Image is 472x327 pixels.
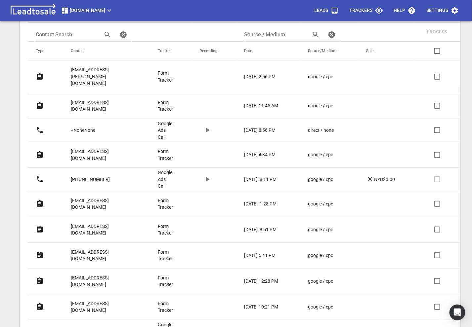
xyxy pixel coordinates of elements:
[244,226,277,233] p: [DATE], 8:51 PM
[244,304,281,310] a: [DATE] 10:21 PM
[366,175,395,183] a: NZD$0.00
[308,73,340,80] a: google / cpc
[158,197,173,211] a: Form Tracker
[8,4,58,17] img: logo
[36,73,44,81] svg: Form
[71,197,131,211] p: [EMAIL_ADDRESS][DOMAIN_NAME]
[71,148,131,162] p: [EMAIL_ADDRESS][DOMAIN_NAME]
[308,176,333,183] p: google / cpc
[244,151,276,158] p: [DATE] 4:34 PM
[236,42,300,60] th: Date
[71,270,131,293] a: [EMAIL_ADDRESS][DOMAIN_NAME]
[308,226,333,233] p: google / cpc
[36,277,44,285] svg: Form
[244,73,276,80] p: [DATE] 2:56 PM
[244,176,277,183] p: [DATE], 8:11 PM
[36,303,44,311] svg: Form
[308,200,340,207] a: google / cpc
[192,42,236,60] th: Recording
[308,127,334,134] p: direct / none
[158,120,173,141] a: Google Ads Call
[244,226,281,233] a: [DATE], 8:51 PM
[450,305,465,320] div: Open Intercom Messenger
[158,99,173,113] a: Form Tracker
[358,42,413,60] th: Sale
[71,66,131,87] p: [EMAIL_ADDRESS][PERSON_NAME][DOMAIN_NAME]
[244,73,281,80] a: [DATE] 2:56 PM
[308,278,340,285] a: google / cpc
[71,249,131,262] p: [EMAIL_ADDRESS][DOMAIN_NAME]
[244,200,281,207] a: [DATE], 1:28 PM
[308,200,333,207] p: google / cpc
[71,274,131,288] p: [EMAIL_ADDRESS][DOMAIN_NAME]
[36,151,44,159] svg: Form
[71,193,131,215] a: [EMAIL_ADDRESS][DOMAIN_NAME]
[426,7,448,14] p: Settings
[244,278,281,285] a: [DATE] 12:28 PM
[308,278,333,285] p: google / cpc
[71,218,131,241] a: [EMAIL_ADDRESS][DOMAIN_NAME]
[244,127,281,134] a: [DATE] 8:56 PM
[71,143,131,166] a: [EMAIL_ADDRESS][DOMAIN_NAME]
[244,200,277,207] p: [DATE], 1:28 PM
[314,7,328,14] p: Leads
[308,304,333,310] p: google / cpc
[308,252,333,259] p: google / cpc
[158,70,173,83] a: Form Tracker
[394,7,405,14] p: Help
[158,300,173,314] a: Form Tracker
[71,94,131,117] a: [EMAIL_ADDRESS][DOMAIN_NAME]
[308,151,340,158] a: google / cpc
[36,226,44,234] svg: Form
[308,226,340,233] a: google / cpc
[158,274,173,288] a: Form Tracker
[308,151,333,158] p: google / cpc
[71,127,95,134] p: +NoneNone
[71,300,131,314] p: [EMAIL_ADDRESS][DOMAIN_NAME]
[36,200,44,208] svg: Form
[36,251,44,259] svg: Form
[71,244,131,267] a: [EMAIL_ADDRESS][DOMAIN_NAME]
[244,102,281,109] a: [DATE] 11:45 AM
[244,176,281,183] a: [DATE], 8:11 PM
[244,252,281,259] a: [DATE] 6:41 PM
[71,296,131,318] a: [EMAIL_ADDRESS][DOMAIN_NAME]
[71,122,95,138] a: +NoneNone
[308,176,340,183] a: google / cpc
[308,102,340,109] a: google / cpc
[308,102,333,109] p: google / cpc
[244,151,281,158] a: [DATE] 4:34 PM
[308,252,340,259] a: google / cpc
[158,249,173,262] a: Form Tracker
[71,62,131,91] a: [EMAIL_ADDRESS][PERSON_NAME][DOMAIN_NAME]
[36,126,44,134] svg: Call
[61,7,113,15] span: [DOMAIN_NAME]
[28,42,63,60] th: Type
[244,252,276,259] p: [DATE] 6:41 PM
[158,169,173,190] a: Google Ads Call
[349,7,372,14] p: Trackers
[158,223,173,236] a: Form Tracker
[300,42,358,60] th: Source/Medium
[58,4,116,17] button: [DOMAIN_NAME]
[308,127,340,134] a: direct / none
[244,278,278,285] p: [DATE] 12:28 PM
[150,42,192,60] th: Tracker
[244,127,276,134] p: [DATE] 8:56 PM
[71,223,131,236] p: [EMAIL_ADDRESS][DOMAIN_NAME]
[244,304,278,310] p: [DATE] 10:21 PM
[158,148,173,162] p: Form Tracker
[244,102,278,109] p: [DATE] 11:45 AM
[308,73,333,80] p: google / cpc
[36,175,44,183] svg: Call
[71,99,131,113] p: [EMAIL_ADDRESS][DOMAIN_NAME]
[63,42,150,60] th: Contact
